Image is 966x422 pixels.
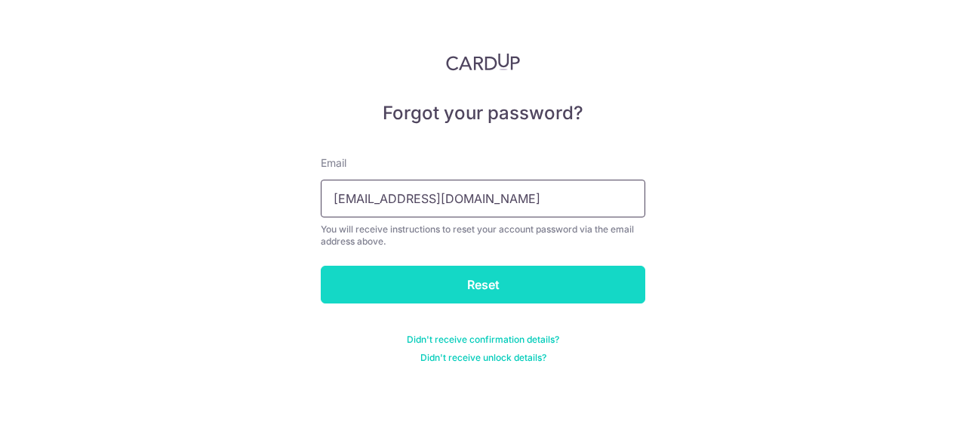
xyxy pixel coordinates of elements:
a: Didn't receive confirmation details? [407,334,559,346]
h5: Forgot your password? [321,101,645,125]
input: Reset [321,266,645,303]
a: Didn't receive unlock details? [420,352,546,364]
img: CardUp Logo [446,53,520,71]
label: Email [321,156,346,171]
div: You will receive instructions to reset your account password via the email address above. [321,223,645,248]
input: Enter your Email [321,180,645,217]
